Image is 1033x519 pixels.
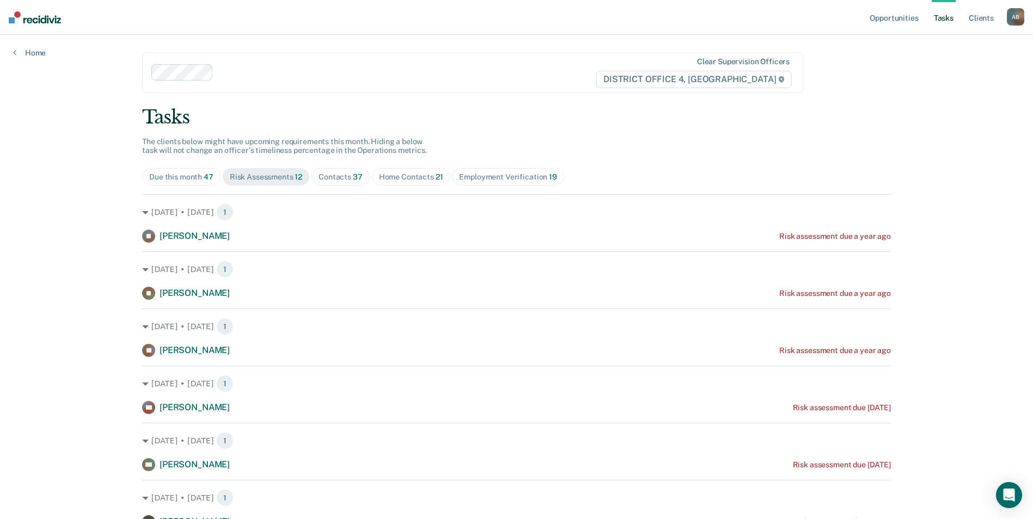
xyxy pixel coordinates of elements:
span: 47 [204,172,213,181]
div: [DATE] • [DATE] 1 [142,375,891,392]
div: Risk Assessments [230,172,302,182]
div: Open Intercom Messenger [996,482,1022,508]
span: 1 [216,375,234,392]
span: 21 [436,172,443,181]
span: 19 [549,172,557,181]
span: 1 [216,318,234,335]
span: 1 [216,203,234,221]
div: Tasks [142,106,891,128]
span: The clients below might have upcoming requirements this month. Hiding a below task will not chang... [142,137,427,155]
button: AB [1007,8,1024,26]
div: [DATE] • [DATE] 1 [142,432,891,449]
span: [PERSON_NAME] [160,402,230,412]
div: [DATE] • [DATE] 1 [142,203,891,221]
div: Clear supervision officers [697,57,790,66]
span: 1 [216,432,234,449]
div: Risk assessment due a year ago [779,232,891,241]
a: Home [13,48,46,58]
span: [PERSON_NAME] [160,345,230,355]
div: Employment Verification [459,172,557,182]
div: Risk assessment due a year ago [779,289,891,298]
span: 12 [295,172,302,181]
div: Risk assessment due [DATE] [793,460,891,469]
span: 1 [216,261,234,278]
div: Home Contacts [379,172,443,182]
span: [PERSON_NAME] [160,459,230,469]
img: Recidiviz [9,11,61,23]
span: [PERSON_NAME] [160,231,230,241]
span: 1 [216,489,234,506]
div: [DATE] • [DATE] 1 [142,318,891,335]
span: [PERSON_NAME] [160,288,230,298]
div: Risk assessment due [DATE] [793,403,891,412]
div: A B [1007,8,1024,26]
div: Risk assessment due a year ago [779,346,891,355]
span: DISTRICT OFFICE 4, [GEOGRAPHIC_DATA] [596,71,792,88]
div: Contacts [319,172,363,182]
div: [DATE] • [DATE] 1 [142,261,891,278]
div: [DATE] • [DATE] 1 [142,489,891,506]
span: 37 [353,172,363,181]
div: Due this month [149,172,213,182]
